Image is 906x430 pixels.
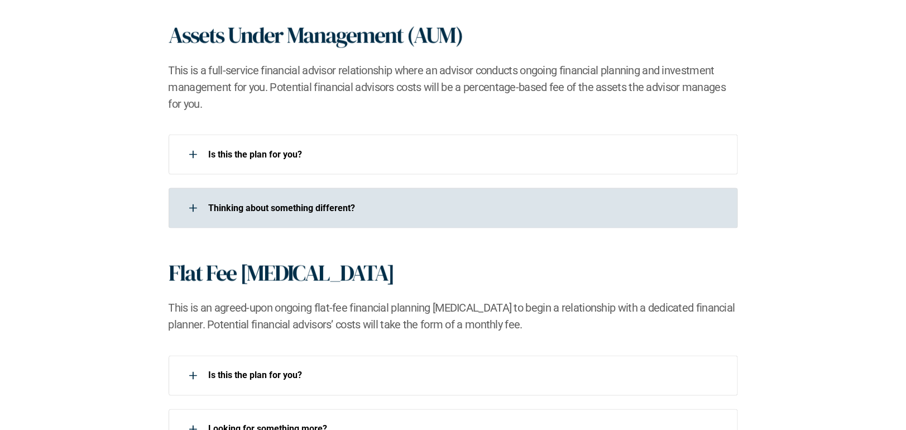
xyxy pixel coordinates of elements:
[169,300,738,333] h2: This is an agreed-upon ongoing flat-fee financial planning [MEDICAL_DATA] to begin a relationship...
[169,260,394,286] h1: Flat Fee [MEDICAL_DATA]
[209,370,723,381] p: Is this the plan for you?​
[169,22,463,49] h1: Assets Under Management (AUM)
[169,62,738,112] h2: This is a full-service financial advisor relationship where an advisor conducts ongoing financial...
[209,149,723,160] p: Is this the plan for you?​
[209,203,723,213] p: ​Thinking about something different?​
